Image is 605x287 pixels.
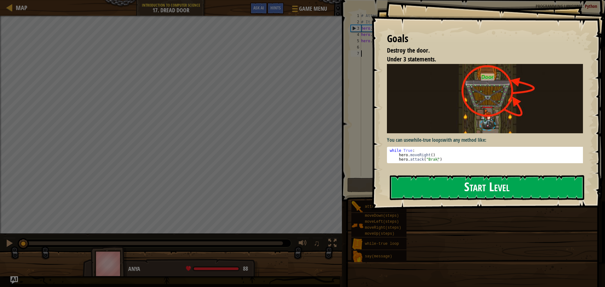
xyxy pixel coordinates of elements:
[3,238,16,250] button: Ctrl + P: Pause
[365,242,399,246] span: while-true loop
[365,220,399,224] span: moveLeft(steps)
[387,136,588,144] p: You can use with any method like:
[387,46,430,55] span: Destroy the door.
[186,266,248,272] div: health: 88 / 88
[365,232,395,236] span: moveUp(steps)
[351,38,361,44] div: 5
[314,238,320,248] span: ♫
[326,238,339,250] button: Toggle fullscreen
[365,204,397,209] span: attack(target)
[365,254,392,259] span: say(message)
[243,265,248,273] span: 88
[365,226,401,230] span: moveRight(steps)
[270,5,281,11] span: Hints
[365,214,399,218] span: moveDown(steps)
[387,64,588,133] img: Dread door
[91,246,127,281] img: thang_avatar_frame.png
[351,32,361,38] div: 4
[299,5,327,13] span: Game Menu
[250,3,267,14] button: Ask AI
[16,3,27,12] span: Map
[390,175,584,200] button: Start Level
[347,178,595,192] button: Run ⇧↵
[351,238,363,250] img: portrait.png
[297,238,309,250] button: Adjust volume
[13,3,27,12] a: Map
[351,13,361,19] div: 1
[379,46,581,55] li: Destroy the door.
[351,201,363,213] img: portrait.png
[351,220,363,232] img: portrait.png
[128,265,253,273] div: Anya
[253,5,264,11] span: Ask AI
[312,238,323,250] button: ♫
[351,19,361,25] div: 2
[351,251,363,263] img: portrait.png
[351,50,361,57] div: 7
[387,32,583,46] div: Goals
[379,55,581,64] li: Under 3 statements.
[351,44,361,50] div: 6
[387,55,436,63] span: Under 3 statements.
[410,136,443,143] strong: while-true loops
[10,276,18,284] button: Ask AI
[351,25,361,32] div: 3
[287,3,331,17] button: Game Menu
